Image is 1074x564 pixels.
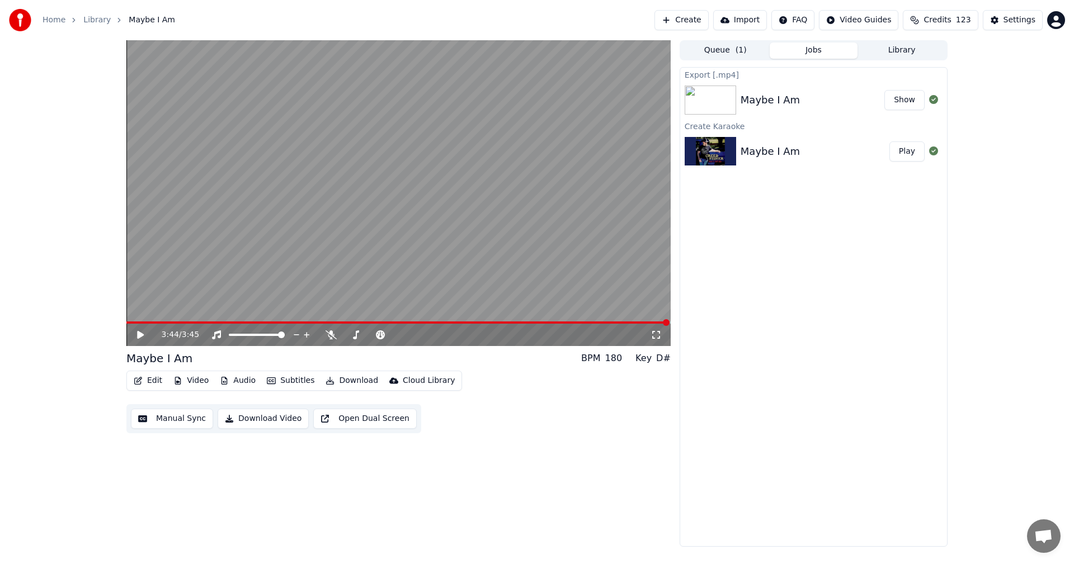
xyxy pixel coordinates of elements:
div: Maybe I Am [741,92,800,108]
button: Jobs [770,42,858,59]
span: 3:45 [182,329,199,340]
span: Credits [924,15,951,26]
div: Create Karaoke [680,119,947,132]
button: Audio [215,373,260,388]
button: Queue [681,42,770,59]
div: Export [.mp4] [680,68,947,81]
button: Open Dual Screen [313,409,417,429]
a: Library [83,15,111,26]
button: Download Video [218,409,309,429]
button: FAQ [771,10,814,30]
button: Credits123 [903,10,978,30]
div: Maybe I Am [741,144,800,159]
button: Library [858,42,946,59]
span: 123 [956,15,971,26]
button: Edit [129,373,167,388]
button: Video [169,373,213,388]
div: Open chat [1027,519,1061,553]
div: Cloud Library [403,375,455,386]
div: Key [635,352,652,365]
div: Settings [1004,15,1035,26]
div: 180 [605,352,623,365]
button: Import [713,10,767,30]
a: Home [43,15,65,26]
div: BPM [581,352,600,365]
button: Subtitles [262,373,319,388]
div: / [162,329,189,340]
span: Maybe I Am [129,15,175,26]
img: youka [9,9,31,31]
button: Play [889,141,925,162]
button: Download [321,373,383,388]
div: Maybe I Am [126,350,192,366]
span: ( 1 ) [736,45,747,56]
button: Settings [983,10,1043,30]
button: Show [884,90,925,110]
button: Video Guides [819,10,898,30]
nav: breadcrumb [43,15,175,26]
span: 3:44 [162,329,179,340]
div: D# [656,352,671,365]
button: Create [654,10,709,30]
button: Manual Sync [131,409,213,429]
